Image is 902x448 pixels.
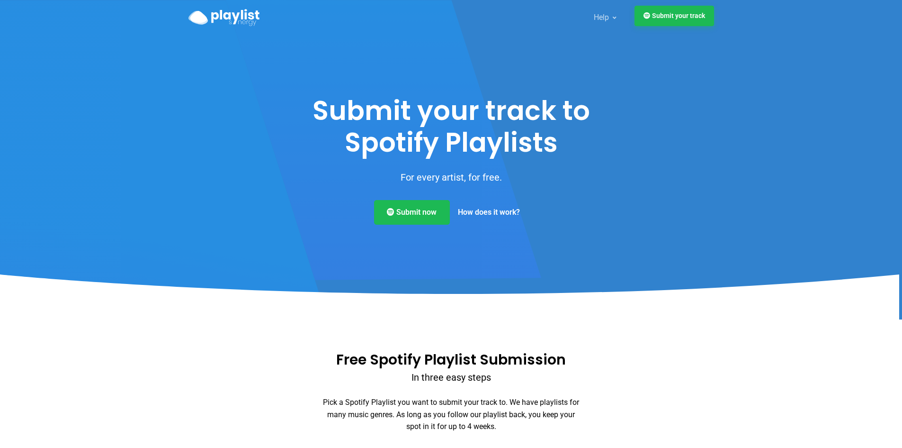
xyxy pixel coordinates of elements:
[320,350,582,370] h2: Free Spotify Playlist Submission
[188,7,259,28] a: Playlist Synergy
[294,170,609,185] p: For every artist, for free.
[320,370,582,385] p: In three easy steps
[294,95,609,158] h1: Submit your track to Spotify Playlists
[450,200,528,225] a: How does it work?
[188,9,259,26] img: Playlist Synergy Logo
[320,396,582,433] p: Pick a Spotify Playlist you want to submit your track to. We have playlists for many music genres...
[374,200,450,225] a: Submit now
[634,6,714,26] a: Submit your track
